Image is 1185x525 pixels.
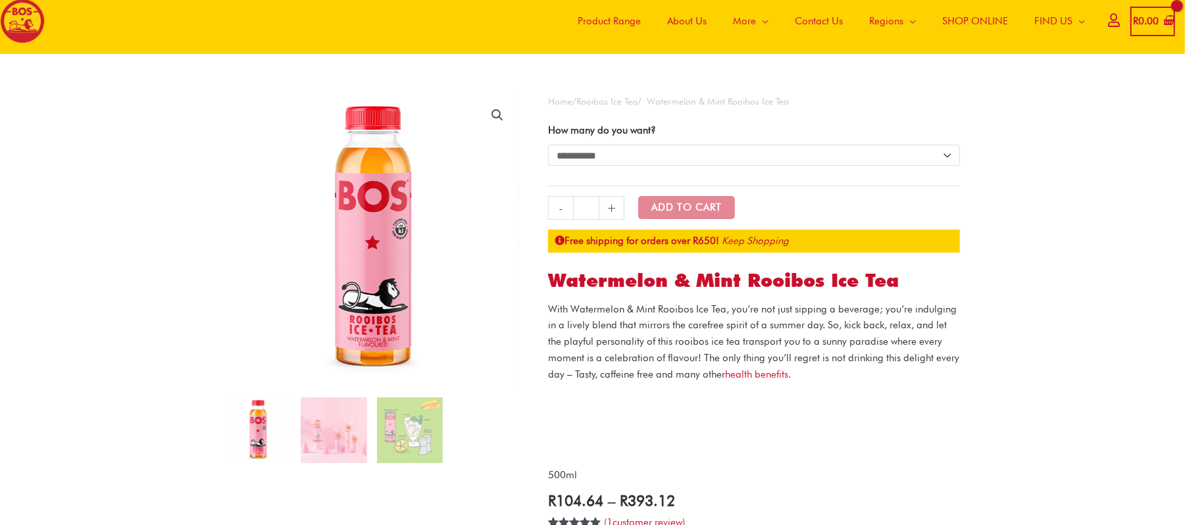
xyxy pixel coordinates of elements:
[301,397,366,463] img: Watermelon & Mint Rooibos Ice Tea - Image 2
[608,491,615,509] span: –
[576,96,638,107] a: Rooibos Ice Tea
[722,235,789,247] a: Keep Shopping
[225,397,291,463] img: watermelon & mint rooibos ice tea
[548,491,556,509] span: R
[869,1,903,41] span: Regions
[377,397,443,463] img: Watermelon & Mint Rooibos Ice Tea - Image 3
[795,1,843,41] span: Contact Us
[548,467,960,484] p: 500ml
[573,196,599,220] input: Product quantity
[942,1,1008,41] span: SHOP ONLINE
[1034,1,1072,41] span: FIND US
[1130,7,1175,36] a: View Shopping Cart, empty
[599,196,624,220] a: +
[1133,15,1138,27] span: R
[548,93,960,110] nav: Breadcrumb
[733,1,756,41] span: More
[667,1,707,41] span: About Us
[548,96,572,107] a: Home
[1133,15,1159,27] bdi: 0.00
[725,368,791,380] a: health benefits.
[620,491,675,509] bdi: 393.12
[620,491,628,509] span: R
[548,124,656,136] label: How many do you want?
[638,196,735,219] button: Add to Cart
[548,196,573,220] a: -
[548,491,603,509] bdi: 104.64
[486,103,509,127] a: View full-screen image gallery
[519,93,813,387] img: Watermelon & Mint Rooibos Ice Tea - Image 2
[548,270,960,292] h1: Watermelon & Mint Rooibos Ice Tea
[548,301,960,383] p: With Watermelon & Mint Rooibos Ice Tea, you’re not just sipping a beverage; you’re indulging in a...
[578,1,641,41] span: Product Range
[555,235,719,247] strong: Free shipping for orders over R650!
